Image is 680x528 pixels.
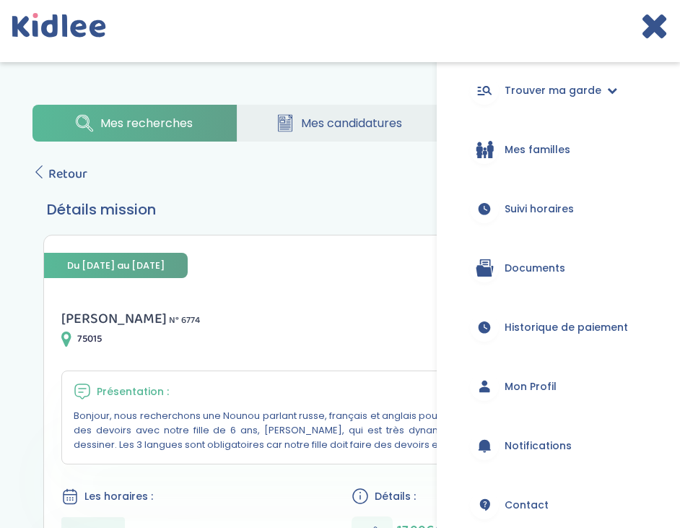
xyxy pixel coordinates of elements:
[48,164,87,184] span: Retour
[74,409,606,452] p: Bonjour, nous recherchons une Nounou parlant russe, français et anglais pour récupérer de l’école...
[32,105,237,142] a: Mes recherches
[505,83,601,98] span: Trouver ma garde
[32,164,87,184] a: Retour
[77,332,102,347] span: 75015
[375,489,416,504] span: Détails :
[458,183,658,235] a: Suivi horaires
[505,320,628,335] span: Historique de paiement
[237,105,442,142] a: Mes candidatures
[505,498,549,513] span: Contact
[458,124,658,176] a: Mes familles
[301,114,402,132] span: Mes candidatures
[169,313,200,328] span: N° 6774
[505,202,574,217] span: Suivi horaires
[458,420,658,472] a: Notifications
[47,199,633,220] h3: Détails mission
[505,379,557,394] span: Mon Profil
[505,438,572,454] span: Notifications
[100,114,193,132] span: Mes recherches
[458,360,658,412] a: Mon Profil
[505,261,565,276] span: Documents
[505,142,570,157] span: Mes familles
[44,253,188,278] span: Du [DATE] au [DATE]
[458,242,658,294] a: Documents
[458,301,658,353] a: Historique de paiement
[97,384,169,399] span: Présentation :
[61,307,167,330] span: [PERSON_NAME]
[84,489,153,504] span: Les horaires :
[458,64,658,116] a: Trouver ma garde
